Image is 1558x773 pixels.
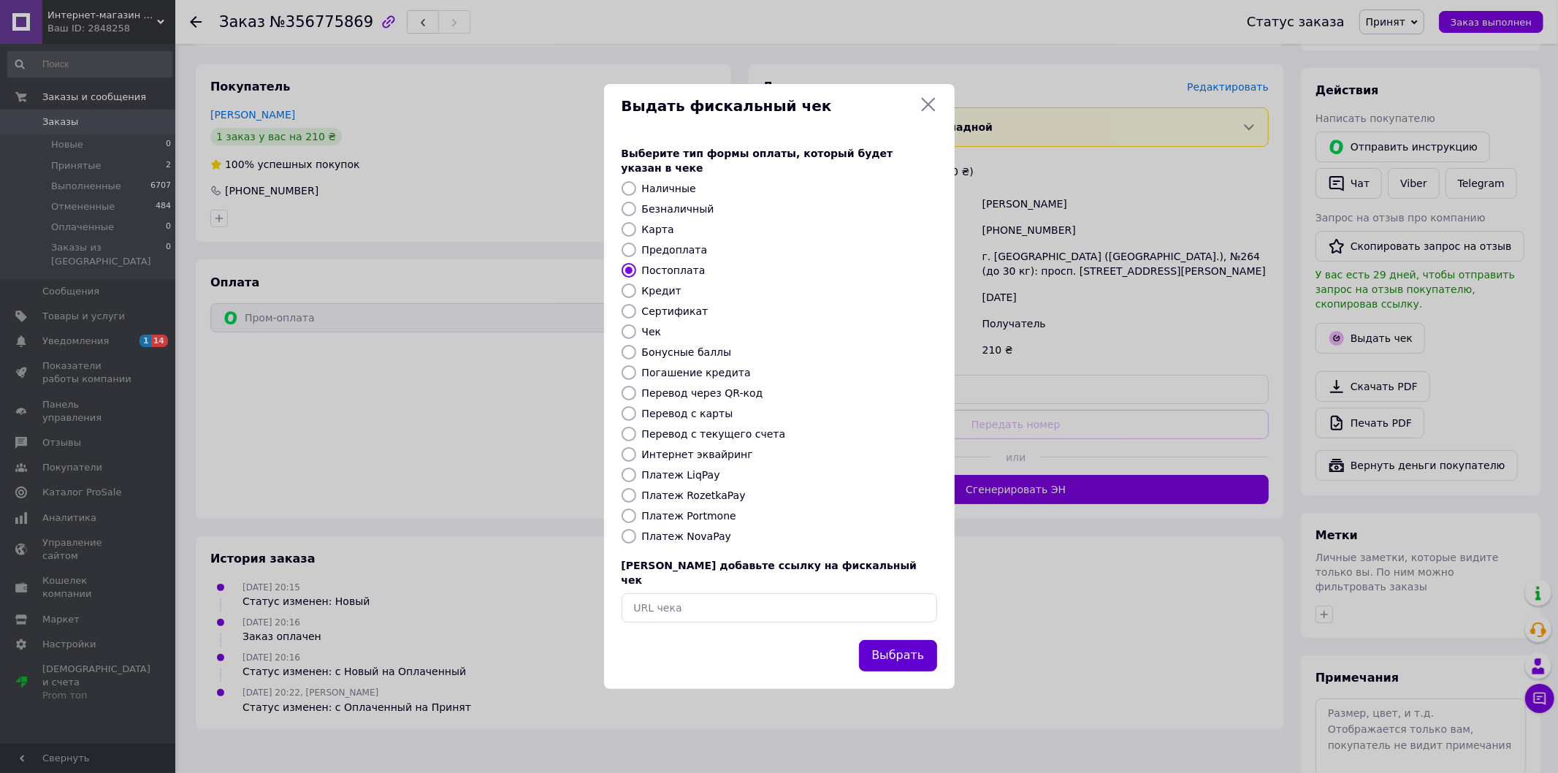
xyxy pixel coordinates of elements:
[622,96,914,117] span: Выдать фискальный чек
[622,593,937,622] input: URL чека
[622,148,893,174] span: Выберите тип формы оплаты, который будет указан в чеке
[642,326,662,338] label: Чек
[642,490,746,501] label: Платеж RozetkaPay
[642,346,732,358] label: Бонусные баллы
[622,560,917,586] span: [PERSON_NAME] добавьте ссылку на фискальный чек
[642,428,786,440] label: Перевод с текущего счета
[642,530,731,542] label: Платеж NovaPay
[642,285,681,297] label: Кредит
[642,183,696,194] label: Наличные
[642,367,751,378] label: Погашение кредита
[642,305,709,317] label: Сертификат
[642,449,753,460] label: Интернет эквайринг
[642,244,708,256] label: Предоплата
[642,224,674,235] label: Карта
[642,203,714,215] label: Безналичный
[642,387,763,399] label: Перевод через QR-код
[859,640,936,671] button: Выбрать
[642,469,720,481] label: Платеж LiqPay
[642,510,736,522] label: Платеж Portmone
[642,408,733,419] label: Перевод с карты
[642,264,706,276] label: Постоплата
